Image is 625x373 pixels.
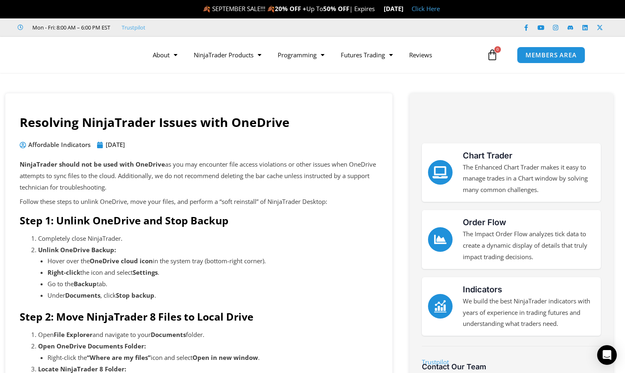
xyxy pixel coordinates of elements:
[203,5,383,13] span: 🍂 SEPTEMBER SALE!!! 🍂 Up To | Expires
[38,233,378,244] li: Completely close NinjaTrader.
[428,160,453,185] a: Chart Trader
[192,353,258,362] strong: Open in new window
[48,352,378,364] li: Right-click the icon and select .
[463,151,512,161] a: Chart Trader
[269,45,333,64] a: Programming
[597,345,617,365] div: Open Intercom Messenger
[20,196,378,208] p: Follow these steps to unlink OneDrive, move your files, and perform a “soft reinstall” of NinjaTr...
[65,291,100,299] strong: Documents
[517,47,585,63] a: MEMBERS AREA
[463,217,506,227] a: Order Flow
[151,330,186,339] strong: Documents
[422,358,449,366] a: Trustpilot
[494,46,501,53] span: 0
[26,139,91,151] span: Affordable Indicators
[74,280,97,288] strong: Backup
[31,40,119,70] img: LogoAI | Affordable Indicators – NinjaTrader
[412,5,440,13] a: Click Here
[20,310,254,323] strong: Step 2: Move NinjaTrader 8 Files to Local Drive
[145,45,485,64] nav: Menu
[474,43,510,67] a: 0
[428,227,453,252] a: Order Flow
[422,362,601,371] h3: Contact Our Team
[122,24,145,31] a: Trustpilot
[20,114,378,131] h1: Resolving NinjaTrader Issues with OneDrive
[20,159,378,193] p: as you may encounter file access violations or other issues when OneDrive attempts to sync files ...
[431,108,592,131] img: NinjaTrader Logo | Affordable Indicators – NinjaTrader
[401,45,440,64] a: Reviews
[116,291,154,299] strong: Stop backup
[133,268,158,276] strong: Settings
[38,329,378,341] li: Open and navigate to your folder.
[428,294,453,319] a: Indicators
[323,5,349,13] strong: 50% OFF
[106,140,125,149] time: [DATE]
[525,52,577,58] span: MEMBERS AREA
[463,285,502,294] a: Indicators
[90,257,153,265] strong: OneDrive cloud icon
[48,278,378,290] li: Go to the tab.
[145,45,186,64] a: About
[38,246,116,254] strong: Unlink OneDrive Backup:
[463,228,595,263] p: The Impact Order Flow analyzes tick data to create a dynamic display of details that truly impact...
[48,268,80,276] strong: Right-click
[463,296,595,330] p: We build the best NinjaTrader indicators with years of experience in trading futures and understa...
[38,342,146,350] strong: Open OneDrive Documents Folder:
[38,365,126,373] strong: Locate NinjaTrader 8 Folder:
[384,5,403,13] strong: [DATE]
[48,290,378,301] li: Under , click .
[48,267,378,278] li: the icon and select .
[20,213,229,227] strong: Step 1: Unlink OneDrive and Stop Backup
[463,162,595,196] p: The Enhanced Chart Trader makes it easy to manage trades in a Chart window by solving many common...
[275,5,306,13] strong: 20% OFF +
[333,45,401,64] a: Futures Trading
[20,160,165,168] strong: NinjaTrader should not be used with OneDrive
[54,330,93,339] strong: File Explorer
[48,255,378,267] li: Hover over the in the system tray (bottom-right corner).
[376,6,382,12] img: ⌛
[30,23,110,32] span: Mon - Fri: 8:00 AM – 6:00 PM EST
[186,45,269,64] a: NinjaTrader Products
[87,353,151,362] strong: “Where are my files”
